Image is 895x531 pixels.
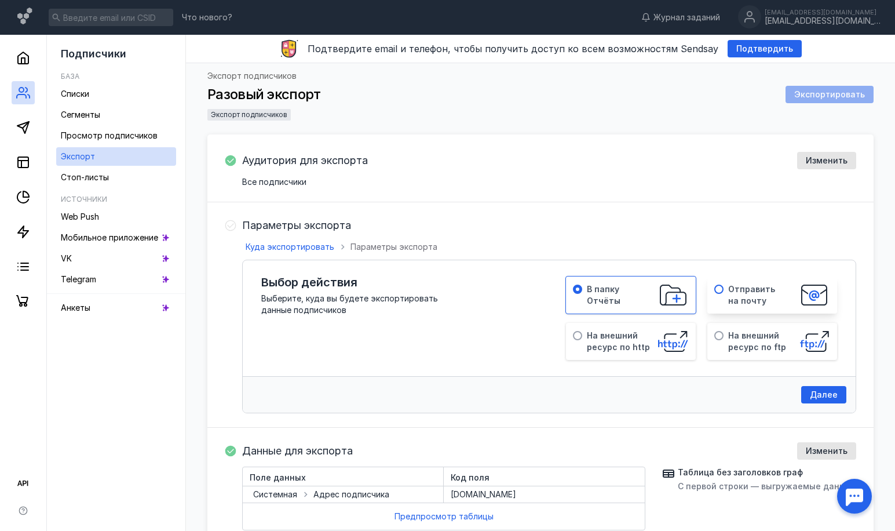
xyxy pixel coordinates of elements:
span: Просмотр подписчиков [61,130,158,140]
button: Изменить [797,442,856,460]
span: Стоп-листы [61,172,109,182]
span: Код поля [451,472,489,483]
span: Экспорт подписчиков [211,110,287,119]
h5: Источники [61,195,107,203]
span: Подтвердите email и телефон, чтобы получить доступ ко всем возможностям Sendsay [308,43,718,54]
span: Подписчики [61,48,126,60]
button: Изменить [797,152,856,169]
span: Системная [253,489,297,499]
a: VK [56,249,176,268]
button: Предпросмотр таблицы [389,508,499,525]
a: Мобильное приложение [56,228,176,247]
span: Журнал заданий [653,12,720,23]
a: Что нового? [176,13,238,21]
span: VK [61,253,72,263]
span: С первой строки — выгружаемые данные [678,481,856,492]
a: Журнал заданий [635,12,726,23]
h2: Выбор действия [261,277,452,288]
h4: Аудитория для экспорта [242,155,368,166]
span: Предпросмотр таблицы [394,512,494,522]
input: Введите email или CSID [49,9,173,26]
span: Поле данных [250,472,306,483]
span: [DOMAIN_NAME] [451,489,516,500]
a: Анкеты [56,299,176,317]
h4: Параметры экспорта [242,220,351,231]
a: Web Push [56,208,176,226]
span: Telegram [61,274,96,284]
span: Web Push [61,212,99,221]
span: Изменить [806,446,847,456]
a: Стоп-листы [56,168,176,187]
a: Списки [56,85,176,103]
span: Далее [810,390,838,400]
h5: База [61,72,79,81]
span: Списки [61,89,89,99]
a: Экспорт [56,147,176,166]
span: Изменить [806,156,847,166]
a: Сегменты [56,106,176,124]
span: Отправить на почту [728,284,775,305]
a: Экспорт подписчиков [207,72,297,80]
span: Подтвердить [736,44,793,54]
span: На внешний ресурс по ftp [728,330,786,352]
span: Мобильное приложение [61,232,158,242]
span: На внешний ресурс по http [587,330,650,352]
span: Параметры экспорта [350,242,437,252]
button: Далее [801,386,846,403]
a: Telegram [56,270,176,289]
span: Куда экспортировать [246,242,334,252]
span: Все подписчики [242,176,856,188]
span: Адрес подписчика [313,489,389,499]
span: Таблица без заголовков граф [678,467,856,478]
a: Просмотр подписчиков [56,126,176,145]
span: Анкеты [61,303,90,312]
button: Подтвердить [728,40,802,57]
span: Разовый экспорт [207,86,321,103]
span: Сегменты [61,110,100,119]
div: [EMAIL_ADDRESS][DOMAIN_NAME] [765,9,881,16]
div: [EMAIL_ADDRESS][DOMAIN_NAME] [765,16,881,26]
span: Экспорт [61,151,95,161]
span: Что нового? [182,13,232,21]
span: Выберите, куда вы будете экспортировать данные подписчиков [261,293,452,316]
h4: Данные для экспорта [242,445,353,457]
